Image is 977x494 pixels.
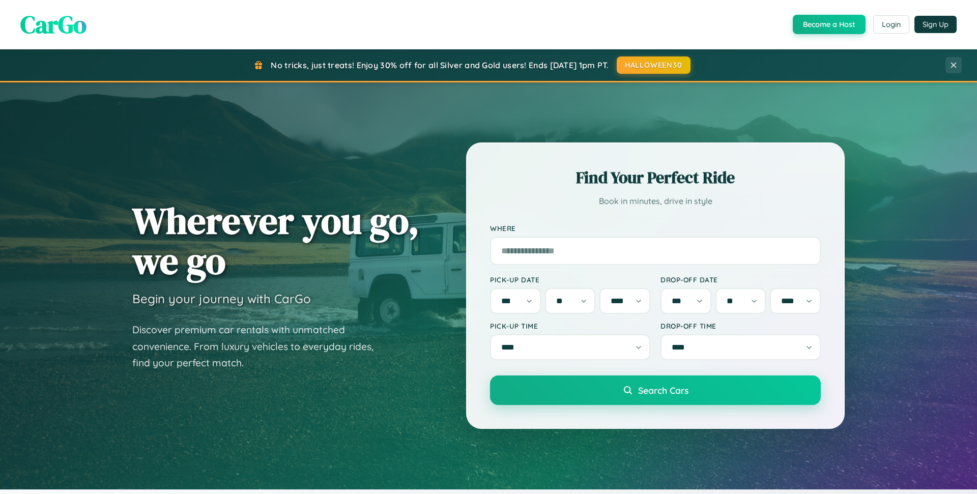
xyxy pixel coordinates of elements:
[638,385,688,396] span: Search Cars
[660,322,821,330] label: Drop-off Time
[490,194,821,209] p: Book in minutes, drive in style
[873,15,909,34] button: Login
[132,200,419,281] h1: Wherever you go, we go
[132,291,311,306] h3: Begin your journey with CarGo
[793,15,866,34] button: Become a Host
[490,322,650,330] label: Pick-up Time
[132,322,387,371] p: Discover premium car rentals with unmatched convenience. From luxury vehicles to everyday rides, ...
[490,166,821,189] h2: Find Your Perfect Ride
[660,275,821,284] label: Drop-off Date
[914,16,957,33] button: Sign Up
[20,8,87,41] span: CarGo
[617,56,691,74] button: HALLOWEEN30
[490,224,821,233] label: Where
[490,275,650,284] label: Pick-up Date
[271,60,609,70] span: No tricks, just treats! Enjoy 30% off for all Silver and Gold users! Ends [DATE] 1pm PT.
[490,375,821,405] button: Search Cars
